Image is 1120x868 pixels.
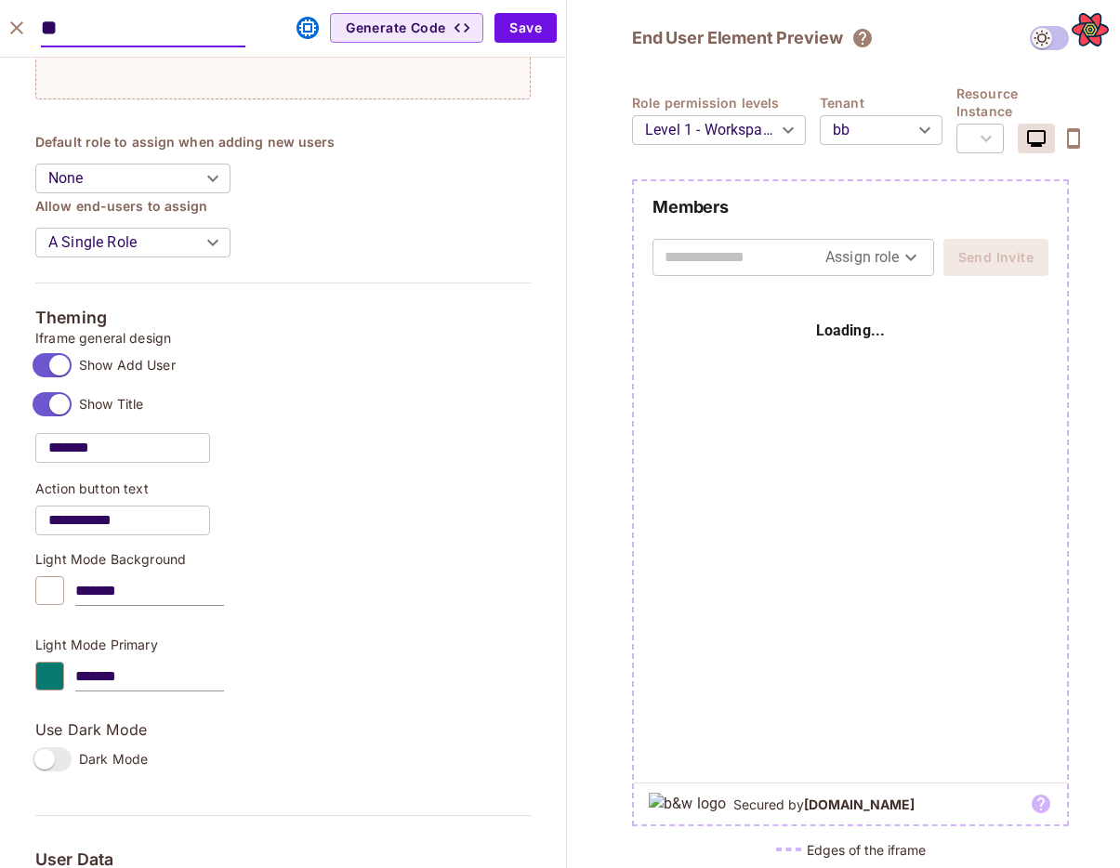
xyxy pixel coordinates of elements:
button: Open React Query Devtools [1072,11,1109,48]
p: Light Mode Background [35,552,531,567]
h4: Default role to assign when adding new users [35,133,531,151]
button: Generate Code [330,13,483,43]
button: Save [494,13,557,43]
h4: Loading... [816,320,886,342]
h2: Members [652,196,1048,218]
p: Use Dark Mode [35,719,531,740]
p: Light Mode Primary [35,638,531,652]
div: Level 1 - Workspace Owner [632,104,806,156]
h4: Allow end-users to assign [35,197,531,215]
h5: Theming [35,309,531,327]
div: None [35,152,231,204]
h4: Resource Instance [956,85,1018,120]
span: Dark Mode [79,750,148,768]
div: A Single Role [35,217,231,269]
div: bb [820,104,942,156]
div: Assign role [825,243,922,272]
img: b&w logo [649,793,726,815]
p: Action button text [35,481,531,496]
b: [DOMAIN_NAME] [804,796,915,812]
svg: This element was embedded [296,17,319,39]
h4: Tenant [820,94,956,112]
svg: The element will only show tenant specific content. No user information will be visible across te... [851,27,874,49]
h5: Edges of the iframe [807,841,926,859]
h4: Role permission levels [632,94,820,112]
p: Iframe general design [35,331,531,346]
button: Send Invite [943,239,1048,276]
h2: End User Element Preview [632,27,842,49]
span: Show Title [79,395,143,413]
h5: Secured by [733,796,915,813]
span: Show Add User [79,356,176,374]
